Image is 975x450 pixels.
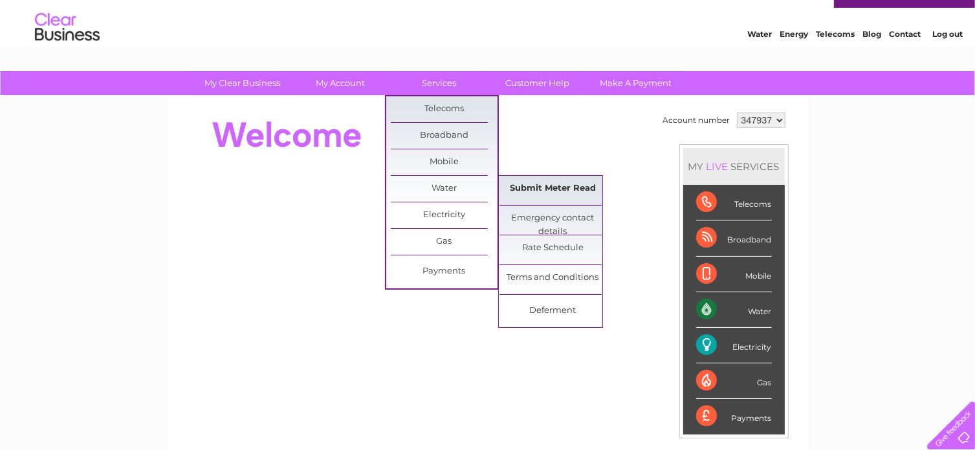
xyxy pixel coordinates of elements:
[499,176,606,202] a: Submit Meter Read
[816,55,855,65] a: Telecoms
[696,328,772,363] div: Electricity
[499,235,606,261] a: Rate Schedule
[391,176,498,202] a: Water
[862,55,881,65] a: Blog
[696,220,772,256] div: Broadband
[747,55,772,65] a: Water
[391,123,498,149] a: Broadband
[391,259,498,284] a: Payments
[780,55,808,65] a: Energy
[889,55,921,65] a: Contact
[932,55,963,65] a: Log out
[696,363,772,399] div: Gas
[696,399,772,434] div: Payments
[582,71,689,95] a: Make A Payment
[499,206,606,231] a: Emergency contact details
[391,229,498,255] a: Gas
[704,160,731,173] div: LIVE
[182,7,794,63] div: Clear Business is a trading name of Verastar Limited (registered in [GEOGRAPHIC_DATA] No. 3667643...
[391,202,498,228] a: Electricity
[660,109,734,131] td: Account number
[391,149,498,175] a: Mobile
[683,148,785,185] div: MY SERVICES
[696,292,772,328] div: Water
[696,185,772,220] div: Telecoms
[189,71,296,95] a: My Clear Business
[484,71,591,95] a: Customer Help
[287,71,394,95] a: My Account
[499,298,606,324] a: Deferment
[391,96,498,122] a: Telecoms
[696,257,772,292] div: Mobile
[731,6,820,23] a: 0333 014 3131
[499,265,606,291] a: Terms and Conditions
[386,71,492,95] a: Services
[34,34,100,73] img: logo.png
